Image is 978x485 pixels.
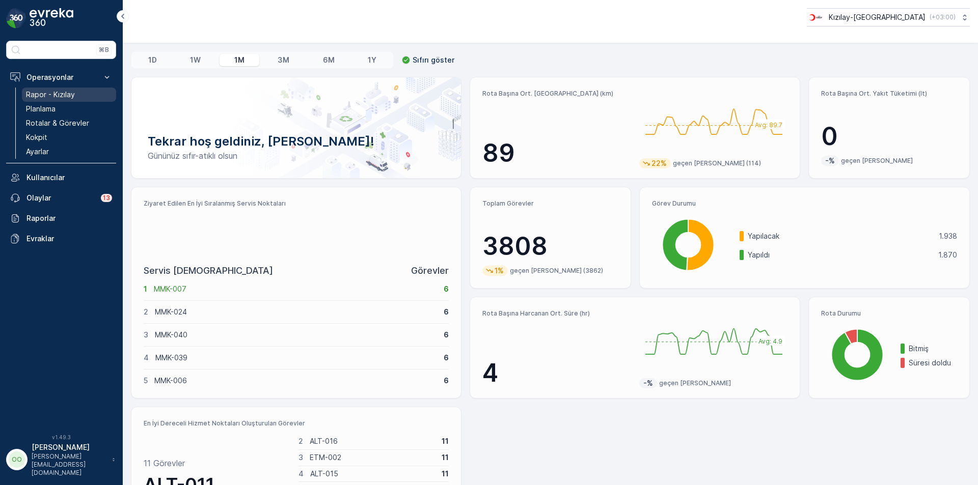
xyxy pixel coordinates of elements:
[22,145,116,159] a: Ayarlar
[26,193,95,203] p: Olaylar
[938,250,957,260] p: 1.870
[6,8,26,28] img: logo
[190,55,201,65] p: 1W
[9,451,25,468] div: OO
[642,378,654,388] p: -%
[103,194,110,202] p: 13
[32,452,107,477] p: [PERSON_NAME][EMAIL_ADDRESS][DOMAIN_NAME]
[6,167,116,188] a: Kullanıcılar
[482,309,631,318] p: Rota Başına Harcanan Ort. Süre (hr)
[144,376,148,386] p: 5
[26,147,49,157] p: Ayarlar
[22,88,116,102] a: Rapor - Kızılay
[148,55,157,65] p: 1D
[323,55,335,65] p: 6M
[155,330,437,340] p: MMK-040
[26,90,75,100] p: Rapor - Kızılay
[26,234,112,244] p: Evraklar
[144,284,147,294] p: 1
[748,250,932,260] p: Yapıldı
[444,353,449,363] p: 6
[824,156,836,166] p: -%
[26,213,112,223] p: Raporlar
[144,307,148,317] p: 2
[6,188,116,208] a: Olaylar13
[659,379,731,387] p: geçen [PERSON_NAME]
[6,442,116,477] button: OO[PERSON_NAME][PERSON_NAME][EMAIL_ADDRESS][DOMAIN_NAME]
[807,12,825,23] img: k%C4%B1z%C4%B1lay.png
[26,118,89,128] p: Rotalar & Görevler
[909,344,957,354] p: Bitmiş
[22,116,116,130] a: Rotalar & Görevler
[310,469,436,479] p: ALT-015
[6,67,116,88] button: Operasyonlar
[482,138,631,168] p: 89
[310,452,436,463] p: ETM-002
[154,284,437,294] p: MMK-007
[444,376,449,386] p: 6
[26,104,56,114] p: Planlama
[673,159,761,167] p: geçen [PERSON_NAME] (114)
[444,284,449,294] p: 6
[368,55,376,65] p: 1Y
[22,130,116,145] a: Kokpit
[278,55,289,65] p: 3M
[22,102,116,116] a: Planlama
[821,121,957,152] p: 0
[148,150,445,162] p: Gününüz sıfır-atıklı olsun
[144,199,449,208] p: Ziyaret Edilen En İyi Sıralanmış Servis Noktaları
[155,307,437,317] p: MMK-024
[413,55,454,65] p: Sıfırı göster
[6,229,116,249] a: Evraklar
[234,55,244,65] p: 1M
[821,309,957,318] p: Rota Durumu
[298,436,303,446] p: 2
[298,452,303,463] p: 3
[444,307,449,317] p: 6
[148,133,445,150] p: Tekrar hoş geldiniz, [PERSON_NAME]!
[30,8,73,28] img: logo_dark-DEwI_e13.png
[748,231,932,241] p: Yapılacak
[411,264,449,278] p: Görevler
[442,469,449,479] p: 11
[298,469,304,479] p: 4
[652,199,957,208] p: Görev Durumu
[6,208,116,229] a: Raporlar
[442,436,449,446] p: 11
[807,8,970,26] button: Kızılay-[GEOGRAPHIC_DATA](+03:00)
[26,72,96,82] p: Operasyonlar
[144,353,149,363] p: 4
[6,434,116,440] span: v 1.49.3
[841,157,913,165] p: geçen [PERSON_NAME]
[99,46,109,54] p: ⌘B
[26,132,47,142] p: Kokpit
[32,442,107,452] p: [PERSON_NAME]
[154,376,437,386] p: MMK-006
[930,13,956,21] p: ( +03:00 )
[482,199,618,208] p: Toplam Görevler
[909,358,957,368] p: Süresi doldu
[26,173,112,183] p: Kullanıcılar
[144,419,449,427] p: En İyi Dereceli Hizmet Noktaları Oluşturulan Görevler
[650,158,668,168] p: 22%
[310,436,436,446] p: ALT-016
[829,12,926,22] p: Kızılay-[GEOGRAPHIC_DATA]
[144,264,273,278] p: Servis [DEMOGRAPHIC_DATA]
[144,330,148,340] p: 3
[939,231,957,241] p: 1.938
[494,266,505,276] p: 1%
[482,231,618,262] p: 3808
[144,457,185,469] p: 11 Görevler
[444,330,449,340] p: 6
[510,267,603,275] p: geçen [PERSON_NAME] (3862)
[482,90,631,98] p: Rota Başına Ort. [GEOGRAPHIC_DATA] (km)
[442,452,449,463] p: 11
[821,90,957,98] p: Rota Başına Ort. Yakıt Tüketimi (lt)
[155,353,437,363] p: MMK-039
[482,358,631,388] p: 4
